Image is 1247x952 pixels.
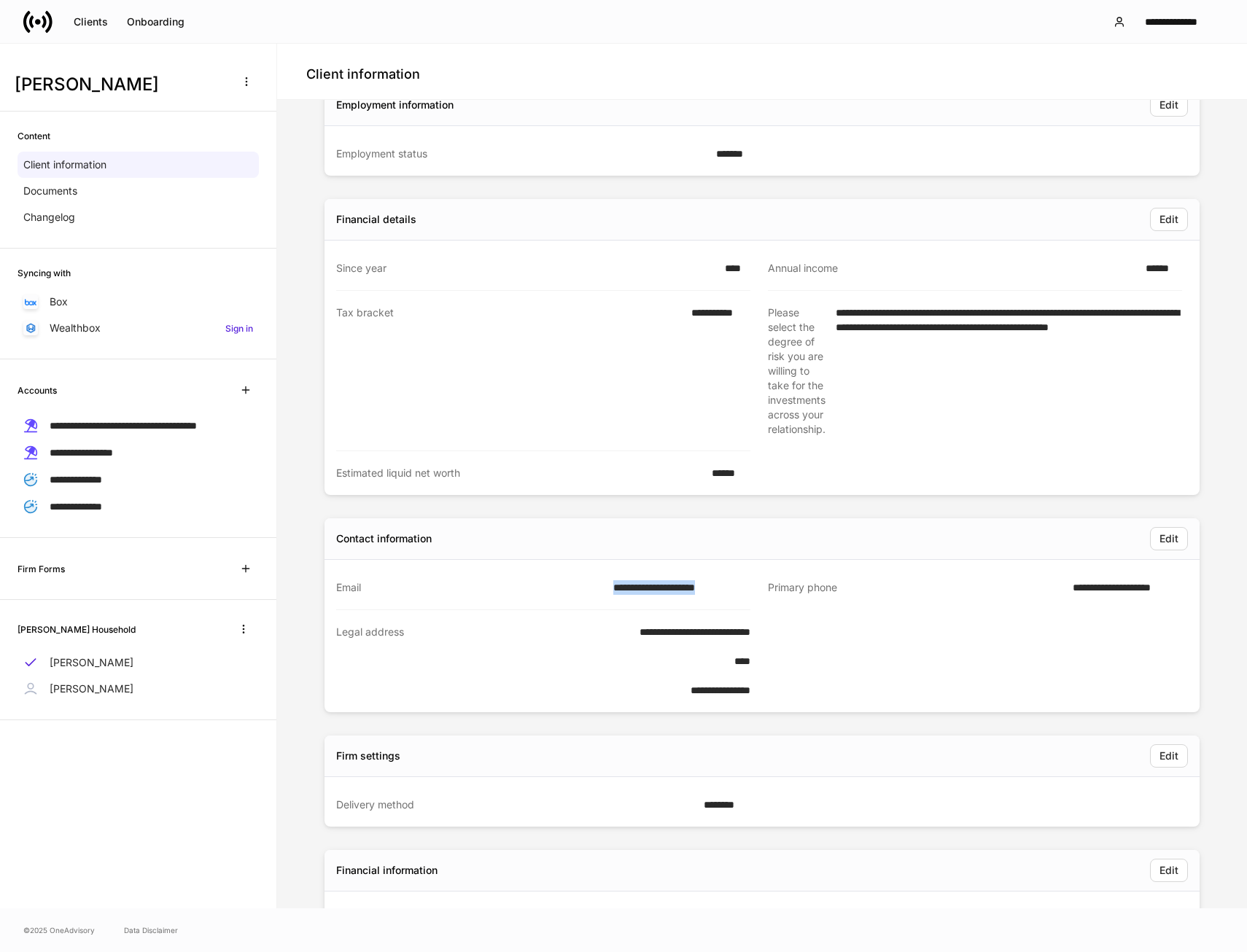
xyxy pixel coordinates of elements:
a: [PERSON_NAME] [18,649,259,676]
div: Contact information [336,531,432,546]
div: Edit [1159,214,1178,225]
div: Onboarding [127,17,184,27]
div: Clients [74,17,108,27]
span: © 2025 OneAdvisory [23,924,95,936]
div: Legal address [336,625,584,698]
div: Edit [1159,751,1178,761]
p: Wealthbox [50,321,101,335]
h6: Sign in [225,321,253,335]
div: Edit [1159,534,1178,544]
div: Employment information [336,98,454,112]
p: Changelog [23,210,75,225]
button: Edit [1150,527,1188,550]
button: Edit [1150,744,1188,768]
div: Edit [1159,865,1178,875]
div: Financial details [336,212,416,227]
div: Edit [1159,100,1178,110]
div: Annual income [768,261,1137,276]
button: Clients [64,10,117,34]
h6: Accounts [18,383,57,397]
div: Primary phone [768,580,1064,596]
h3: [PERSON_NAME] [15,73,225,96]
a: [PERSON_NAME] [18,676,259,702]
h6: Syncing with [18,266,71,280]
p: Documents [23,184,77,198]
a: Documents [18,178,259,204]
button: Edit [1150,859,1188,882]
a: Changelog [18,204,259,230]
h6: Firm Forms [18,562,65,576]
button: Onboarding [117,10,194,34]
div: Tax bracket [336,305,683,436]
img: oYqM9ojoZLfzCHUefNbBcWHcyDPbQKagtYciMC8pFl3iZXy3dU33Uwy+706y+0q2uJ1ghNQf2OIHrSh50tUd9HaB5oMc62p0G... [25,299,36,305]
a: Box [18,289,259,315]
button: Edit [1150,208,1188,231]
p: [PERSON_NAME] [50,655,133,670]
a: WealthboxSign in [18,315,259,341]
h6: [PERSON_NAME] Household [18,623,136,636]
div: Since year [336,261,716,276]
button: Edit [1150,93,1188,117]
p: Box [50,294,68,309]
div: Employment status [336,147,707,161]
div: Financial information [336,863,438,878]
p: [PERSON_NAME] [50,682,133,696]
div: Email [336,580,605,595]
div: Firm settings [336,749,400,763]
h4: Client information [306,66,420,83]
p: Client information [23,157,106,172]
div: Please select the degree of risk you are willing to take for the investments across your relation... [768,305,827,437]
div: Delivery method [336,797,695,812]
a: Data Disclaimer [124,924,178,936]
a: Client information [18,152,259,178]
div: Estimated liquid net worth [336,466,703,480]
h6: Content [18,129,50,143]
